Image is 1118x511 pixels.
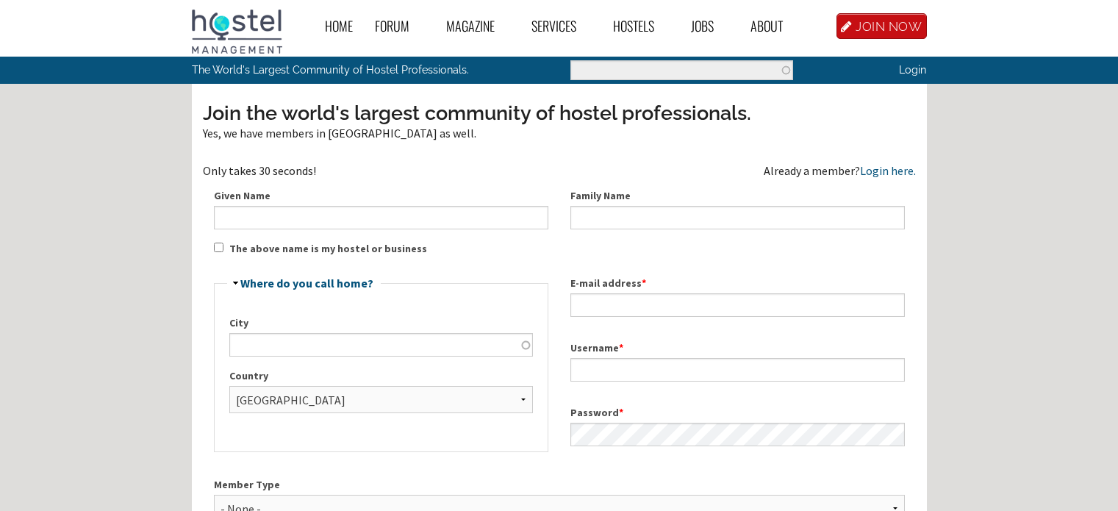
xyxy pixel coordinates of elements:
label: The above name is my hostel or business [229,241,427,257]
div: Yes, we have members in [GEOGRAPHIC_DATA] as well. [203,127,916,139]
img: Hostel Management Home [192,10,282,54]
a: Magazine [435,10,520,43]
a: About [739,10,809,43]
label: E-mail address [570,276,905,291]
label: Family Name [570,188,905,204]
span: This field is required. [619,341,623,354]
label: City [229,315,533,331]
div: Already a member? [764,165,916,176]
input: A valid e-mail address. All e-mails from the system will be sent to this address. The e-mail addr... [570,293,905,317]
h3: Join the world's largest community of hostel professionals. [203,99,916,127]
label: Username [570,340,905,356]
a: Login [899,63,926,76]
a: Hostels [602,10,680,43]
a: Home [314,10,364,43]
input: Spaces are allowed; punctuation is not allowed except for periods, hyphens, apostrophes, and unde... [570,358,905,382]
label: Member Type [214,477,905,493]
input: Enter the terms you wish to search for. [570,60,793,80]
label: Country [229,368,533,384]
label: Password [570,405,905,421]
label: Given Name [214,188,548,204]
a: Forum [364,10,435,43]
a: Jobs [680,10,739,43]
a: Services [520,10,602,43]
div: Only takes 30 seconds! [203,165,559,176]
a: JOIN NOW [836,13,927,39]
a: Where do you call home? [240,276,373,290]
a: Login here. [860,163,916,178]
p: The World's Largest Community of Hostel Professionals. [192,57,498,83]
span: This field is required. [619,406,623,419]
span: This field is required. [642,276,646,290]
